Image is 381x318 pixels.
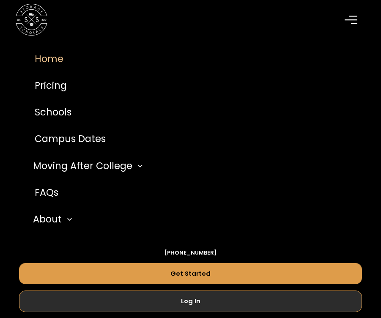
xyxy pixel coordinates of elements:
a: Home [19,46,362,72]
div: Moving After College [33,159,132,173]
div: Moving After College [30,153,362,179]
a: FAQs [19,179,362,206]
a: Log In [19,291,362,312]
a: Campus Dates [19,126,362,153]
img: Storage Scholars main logo [16,4,47,35]
a: Get Started [19,263,362,284]
div: About [30,206,362,233]
a: [PHONE_NUMBER] [164,249,217,257]
a: Pricing [19,72,362,99]
a: home [16,4,47,35]
div: menu [340,7,365,33]
a: Schools [19,99,362,126]
div: About [33,212,62,226]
